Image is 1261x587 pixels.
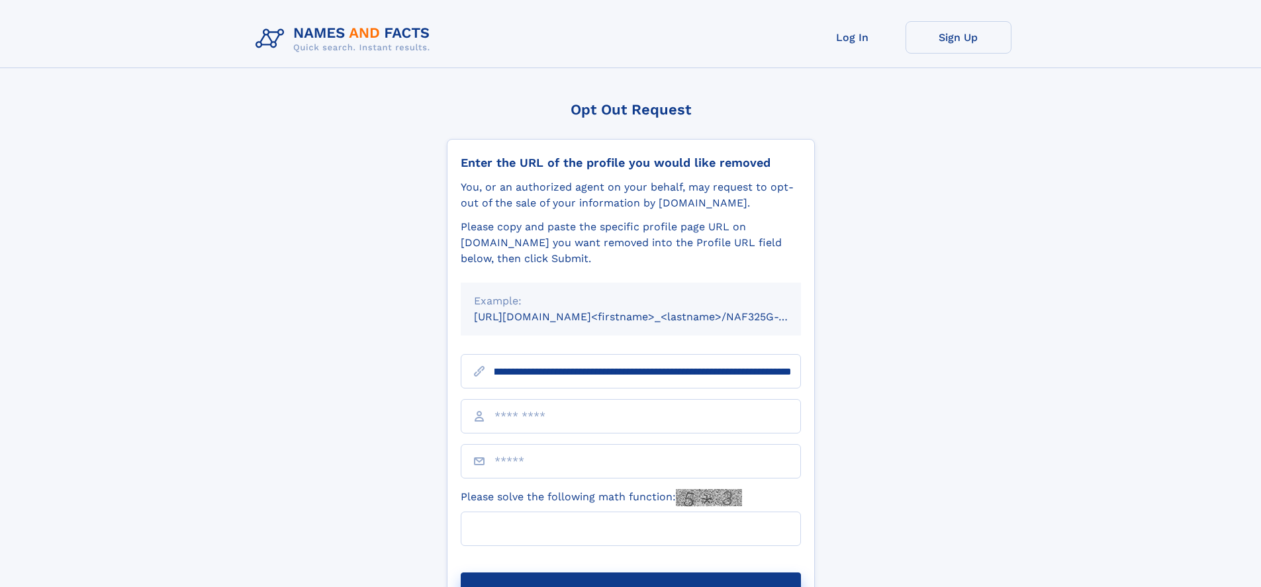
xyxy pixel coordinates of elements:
[447,101,815,118] div: Opt Out Request
[474,310,826,323] small: [URL][DOMAIN_NAME]<firstname>_<lastname>/NAF325G-xxxxxxxx
[250,21,441,57] img: Logo Names and Facts
[800,21,906,54] a: Log In
[461,156,801,170] div: Enter the URL of the profile you would like removed
[461,219,801,267] div: Please copy and paste the specific profile page URL on [DOMAIN_NAME] you want removed into the Pr...
[461,489,742,506] label: Please solve the following math function:
[906,21,1011,54] a: Sign Up
[461,179,801,211] div: You, or an authorized agent on your behalf, may request to opt-out of the sale of your informatio...
[474,293,788,309] div: Example:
